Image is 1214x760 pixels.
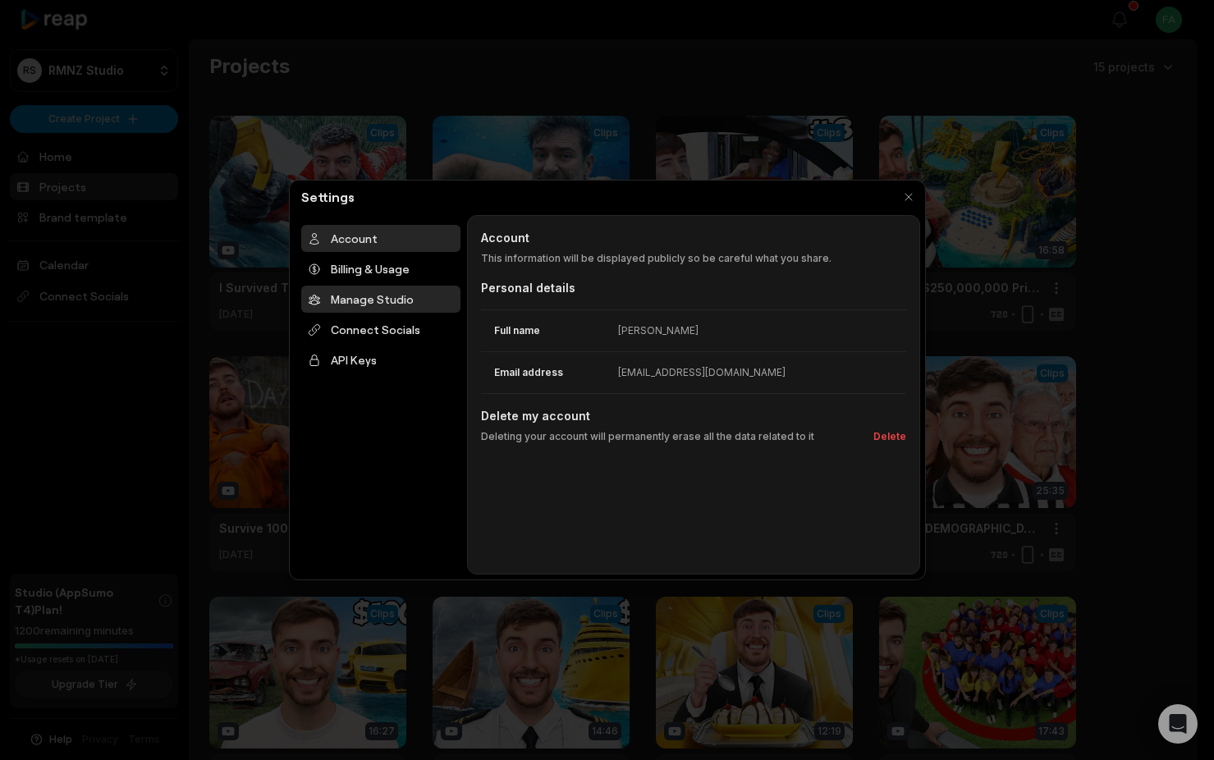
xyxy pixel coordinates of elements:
p: This information will be displayed publicly so be careful what you share. [481,251,906,266]
div: Account [301,225,460,252]
p: Deleting your account will permanently erase all the data related to it [481,429,814,444]
div: Billing & Usage [301,255,460,282]
div: API Keys [301,346,460,373]
div: [EMAIL_ADDRESS][DOMAIN_NAME] [618,365,786,380]
div: Manage Studio [301,286,460,313]
dt: Email address [481,365,618,380]
div: Personal details [481,279,906,296]
h2: Delete my account [481,407,906,424]
div: [PERSON_NAME] [618,323,699,338]
h2: Settings [295,187,361,207]
dt: Full name [481,323,618,338]
div: Connect Socials [301,316,460,343]
h2: Account [481,229,906,246]
button: Delete [867,429,906,444]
